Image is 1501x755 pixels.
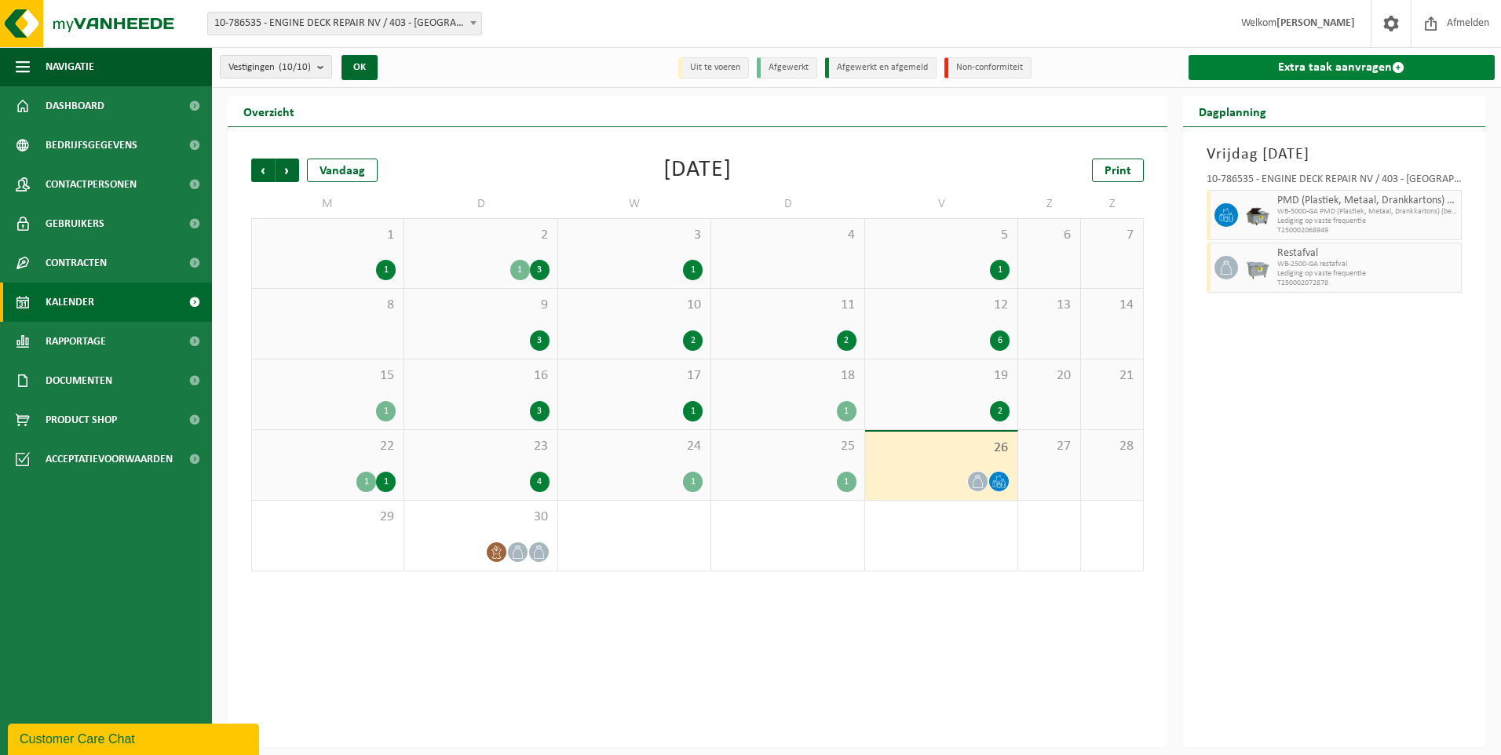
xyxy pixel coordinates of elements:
div: 2 [683,330,703,351]
div: 1 [683,401,703,421]
img: WB-5000-GAL-GY-01 [1246,203,1269,227]
span: 7 [1089,227,1135,244]
span: 2 [412,227,549,244]
strong: [PERSON_NAME] [1276,17,1355,29]
span: 9 [412,297,549,314]
span: Product Shop [46,400,117,440]
div: 1 [683,472,703,492]
span: 10 [566,297,703,314]
div: 1 [837,401,856,421]
span: PMD (Plastiek, Metaal, Drankkartons) (bedrijven) [1277,195,1458,207]
div: 1 [376,401,396,421]
span: Gebruikers [46,204,104,243]
button: Vestigingen(10/10) [220,55,332,78]
div: 2 [837,330,856,351]
span: Vestigingen [228,56,311,79]
span: 27 [1026,438,1072,455]
iframe: chat widget [8,720,262,755]
td: W [558,190,711,218]
span: 26 [873,440,1010,457]
span: T250002072878 [1277,279,1458,288]
span: Kalender [46,283,94,322]
span: 21 [1089,367,1135,385]
span: 15 [260,367,396,385]
div: 1 [837,472,856,492]
span: Vorige [251,159,275,182]
count: (10/10) [279,62,311,72]
span: 8 [260,297,396,314]
span: 10-786535 - ENGINE DECK REPAIR NV / 403 - ANTWERPEN [208,13,481,35]
span: 30 [412,509,549,526]
span: 22 [260,438,396,455]
h3: Vrijdag [DATE] [1207,143,1463,166]
div: 1 [356,472,376,492]
span: Documenten [46,361,112,400]
td: Z [1081,190,1144,218]
li: Uit te voeren [678,57,749,78]
span: 29 [260,509,396,526]
span: 1 [260,227,396,244]
span: 11 [719,297,856,314]
span: Contracten [46,243,107,283]
div: 10-786535 - ENGINE DECK REPAIR NV / 403 - [GEOGRAPHIC_DATA] [1207,174,1463,190]
div: 1 [683,260,703,280]
li: Afgewerkt en afgemeld [825,57,937,78]
td: Z [1018,190,1081,218]
div: 4 [530,472,550,492]
li: Afgewerkt [757,57,817,78]
span: Dashboard [46,86,104,126]
span: 28 [1089,438,1135,455]
div: 1 [376,260,396,280]
span: Lediging op vaste frequentie [1277,217,1458,226]
button: OK [341,55,378,80]
h2: Overzicht [228,96,310,126]
span: 14 [1089,297,1135,314]
li: Non-conformiteit [944,57,1032,78]
div: [DATE] [663,159,732,182]
td: D [711,190,864,218]
img: WB-2500-GAL-GY-01 [1246,256,1269,279]
span: 12 [873,297,1010,314]
h2: Dagplanning [1183,96,1282,126]
div: Vandaag [307,159,378,182]
span: 6 [1026,227,1072,244]
span: 5 [873,227,1010,244]
span: Restafval [1277,247,1458,260]
span: 19 [873,367,1010,385]
span: Rapportage [46,322,106,361]
td: M [251,190,404,218]
span: 18 [719,367,856,385]
span: 16 [412,367,549,385]
div: 1 [990,260,1010,280]
span: 17 [566,367,703,385]
span: Bedrijfsgegevens [46,126,137,165]
a: Print [1092,159,1144,182]
td: D [404,190,557,218]
span: Acceptatievoorwaarden [46,440,173,479]
span: 3 [566,227,703,244]
div: 6 [990,330,1010,351]
span: 10-786535 - ENGINE DECK REPAIR NV / 403 - ANTWERPEN [207,12,482,35]
div: 1 [510,260,530,280]
a: Extra taak aanvragen [1189,55,1496,80]
span: Lediging op vaste frequentie [1277,269,1458,279]
div: 3 [530,330,550,351]
span: 23 [412,438,549,455]
div: 2 [990,401,1010,421]
div: 3 [530,260,550,280]
span: WB-5000-GA PMD (Plastiek, Metaal, Drankkartons) (bedrijven) [1277,207,1458,217]
span: 20 [1026,367,1072,385]
td: V [865,190,1018,218]
span: Print [1105,165,1131,177]
span: Navigatie [46,47,94,86]
span: 24 [566,438,703,455]
div: 3 [530,401,550,421]
div: 1 [376,472,396,492]
span: WB-2500-GA restafval [1277,260,1458,269]
span: Volgende [276,159,299,182]
span: 25 [719,438,856,455]
span: 4 [719,227,856,244]
span: 13 [1026,297,1072,314]
span: Contactpersonen [46,165,137,204]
